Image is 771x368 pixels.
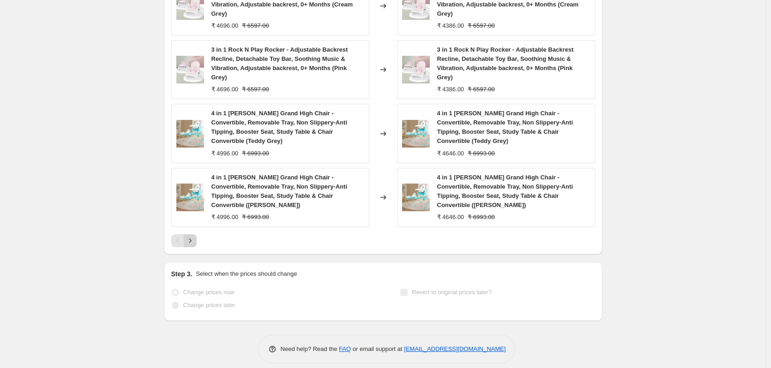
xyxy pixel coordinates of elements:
[339,345,351,352] a: FAQ
[437,174,573,208] span: 4 in 1 [PERSON_NAME] Grand High Chair - Convertible, Removable Tray, Non Slippery-Anti Tipping, B...
[242,21,269,30] strike: ₹ 6597.00
[171,234,197,247] nav: Pagination
[211,85,239,94] div: ₹ 4696.00
[437,85,464,94] div: ₹ 4386.00
[468,85,495,94] strike: ₹ 6597.00
[437,110,573,144] span: 4 in 1 [PERSON_NAME] Grand High Chair - Convertible, Removable Tray, Non Slippery-Anti Tipping, B...
[211,174,348,208] span: 4 in 1 [PERSON_NAME] Grand High Chair - Convertible, Removable Tray, Non Slippery-Anti Tipping, B...
[171,269,193,279] h2: Step 3.
[176,56,204,83] img: PinkGrey_80x.webp
[184,234,197,247] button: Next
[211,149,239,158] div: ₹ 4996.00
[437,21,464,30] div: ₹ 4386.00
[211,110,348,144] span: 4 in 1 [PERSON_NAME] Grand High Chair - Convertible, Removable Tray, Non Slippery-Anti Tipping, B...
[242,149,269,158] strike: ₹ 6993.00
[242,213,269,222] strike: ₹ 6993.00
[468,21,495,30] strike: ₹ 6597.00
[211,46,348,81] span: 3 in 1 Rock N Play Rocker - Adjustable Backrest Recline, Detachable Toy Bar, Soothing Music & Vib...
[281,345,339,352] span: Need help? Read the
[437,149,464,158] div: ₹ 4646.00
[404,345,506,352] a: [EMAIL_ADDRESS][DOMAIN_NAME]
[351,345,404,352] span: or email support at
[412,289,492,296] span: Revert to original prices later?
[437,213,464,222] div: ₹ 4646.00
[242,85,269,94] strike: ₹ 6597.00
[176,184,204,211] img: 4in1CherryBerryGrandHighChairGreen_80x.jpg
[183,302,235,309] span: Change prices later
[402,56,430,83] img: PinkGrey_80x.webp
[402,184,430,211] img: 4in1CherryBerryGrandHighChairGreen_80x.jpg
[437,46,574,81] span: 3 in 1 Rock N Play Rocker - Adjustable Backrest Recline, Detachable Toy Bar, Soothing Music & Vib...
[468,149,495,158] strike: ₹ 6993.00
[183,289,235,296] span: Change prices now
[402,120,430,148] img: 4in1CherryBerryGrandHighChairGreen_80x.jpg
[468,213,495,222] strike: ₹ 6993.00
[176,120,204,148] img: 4in1CherryBerryGrandHighChairGreen_80x.jpg
[211,213,239,222] div: ₹ 4996.00
[211,21,239,30] div: ₹ 4696.00
[196,269,297,279] p: Select when the prices should change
